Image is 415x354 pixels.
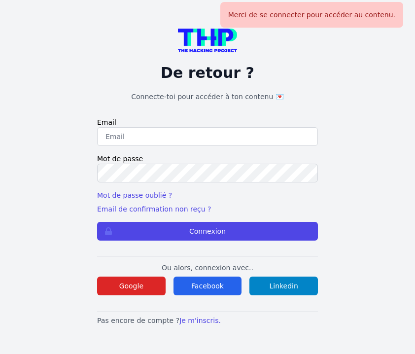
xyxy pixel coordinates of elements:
label: Mot de passe [97,154,318,164]
a: Je m'inscris. [179,317,221,324]
img: logo [178,29,237,52]
button: Connexion [97,222,318,241]
button: Google [97,277,166,295]
input: Email [97,127,318,146]
p: Pas encore de compte ? [97,316,318,325]
a: Mot de passe oublié ? [97,191,172,199]
h1: Connecte-toi pour accéder à ton contenu 💌 [97,92,318,102]
p: Ou alors, connexion avec.. [97,263,318,273]
a: Email de confirmation non reçu ? [97,205,211,213]
button: Linkedin [249,277,318,295]
button: Facebook [173,277,242,295]
div: Merci de se connecter pour accéder au contenu. [220,2,403,28]
p: De retour ? [97,64,318,82]
label: Email [97,117,318,127]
